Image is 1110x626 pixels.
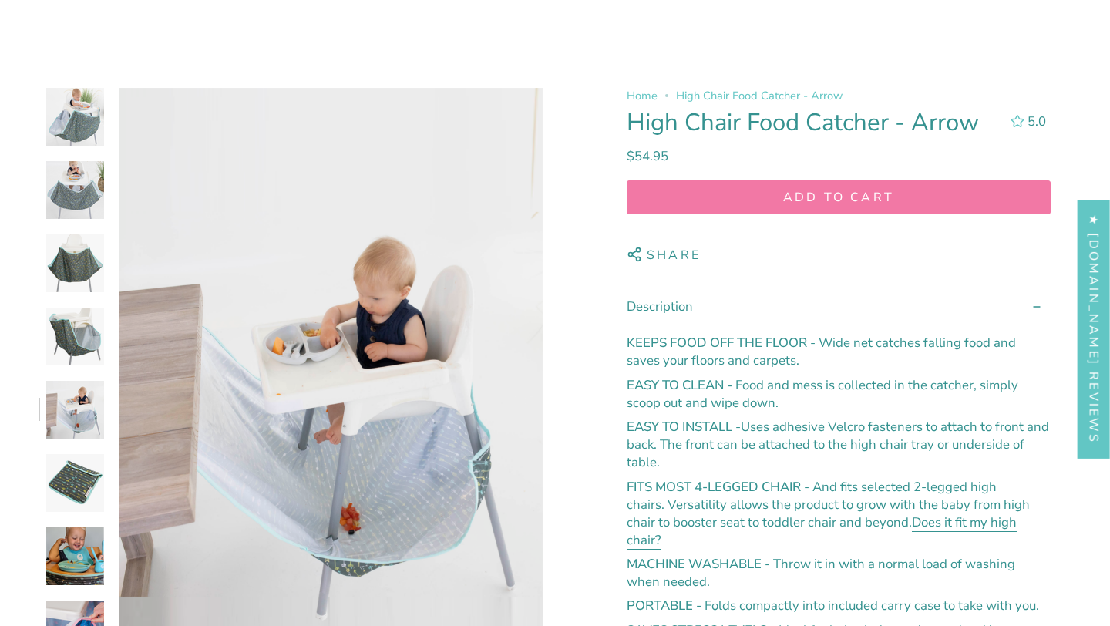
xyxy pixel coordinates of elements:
[1003,111,1051,132] button: 5.0 out of 5.0 stars
[627,335,1051,370] p: - Wide net catches falling food and saves your floors and carpets.
[1078,200,1110,459] div: Click to open Judge.me floating reviews tab
[627,513,1017,553] a: Does it fit my high chair?
[627,478,1051,549] p: - And fits selected 2-legged high chairs. Versatility allows the product to grow with the baby fr...
[627,376,1051,412] p: Food and mess is collected in the catcher, simply scoop out and wipe down.
[627,285,1051,328] summary: Description
[627,418,1051,471] p: -
[627,597,705,615] strong: PORTABLE -
[627,555,1051,591] p: - Throw it in with a normal load of washing when needed.
[627,109,997,137] h1: High Chair Food Catcher - Arrow
[647,247,701,268] span: Share
[1028,113,1046,130] span: 5.0
[627,418,1049,471] span: Uses adhesive Velcro fasteners to attach to front and back. The front can be attached to the high...
[627,597,1051,615] p: Folds compactly into included carry case to take with you.
[627,180,1051,214] button: Add to cart
[627,147,668,165] span: $54.95
[627,239,701,271] button: Share
[627,478,804,496] strong: FITS MOST 4-LEGGED CHAIR
[641,189,1036,206] span: Add to cart
[627,418,732,436] strong: EASY TO INSTALL
[676,88,843,103] span: High Chair Food Catcher - Arrow
[627,376,735,394] strong: EASY TO CLEAN -
[627,88,658,103] a: Home
[1011,115,1024,128] div: 5.0 out of 5.0 stars
[627,335,810,352] strong: KEEPS FOOD OFF THE FLOOR
[627,555,765,573] strong: MACHINE WASHABLE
